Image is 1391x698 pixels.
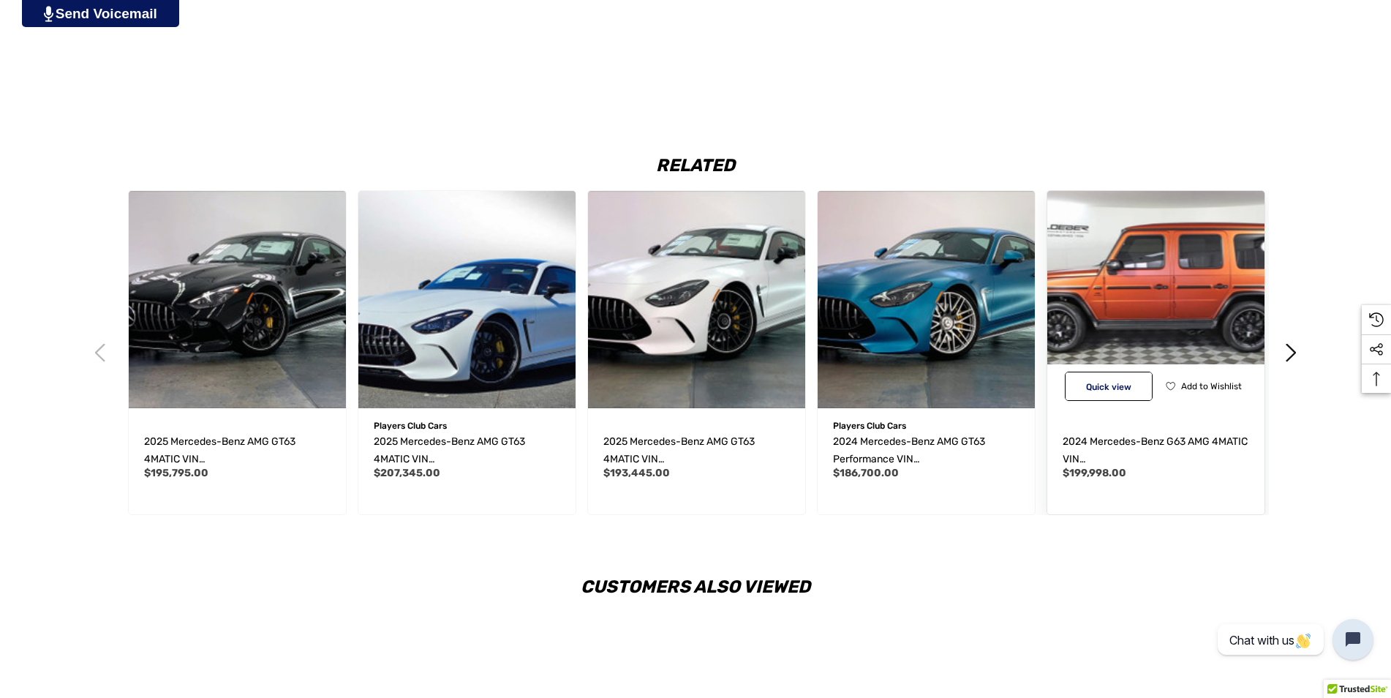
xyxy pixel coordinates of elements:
a: 2025 Mercedes-Benz AMG GT63 4MATIC VIN W1KRJ7JB7SF004372,$195,795.00 [144,433,331,468]
a: 2025 Mercedes-Benz AMG GT63 4MATIC VIN W1KRJ7JB5SF003821,$207,345.00 [358,191,576,408]
h2: Related [123,157,1269,174]
p: Players Club Cars [833,416,1019,435]
span: 2025 Mercedes-Benz AMG GT63 4MATIC VIN [US_VEHICLE_IDENTIFICATION_NUMBER] [603,435,789,500]
a: 2025 Mercedes-Benz AMG GT63 4MATIC VIN W1KRJ7JB7SF004372,$195,795.00 [129,191,346,408]
svg: Top [1362,372,1391,386]
span: 2025 Mercedes-Benz AMG GT63 4MATIC VIN [US_VEHICLE_IDENTIFICATION_NUMBER] [144,435,330,500]
svg: Social Media [1369,342,1384,357]
span: $207,345.00 [374,467,440,479]
span: $195,795.00 [144,467,208,479]
img: For Sale 2024 Mercedes-Benz G63 AMG 4MATIC VIN W1NYC7HJ3RX497462 [1036,180,1275,419]
button: Quick View [1065,372,1153,401]
button: Go to slide 2 of 2 [80,333,121,373]
svg: Recently Viewed [1369,312,1384,327]
span: 2024 Mercedes-Benz AMG GT63 Performance VIN [US_VEHICLE_IDENTIFICATION_NUMBER] [833,435,1019,500]
span: 2025 Mercedes-Benz AMG GT63 4MATIC VIN [US_VEHICLE_IDENTIFICATION_NUMBER] [374,435,559,500]
span: 2024 Mercedes-Benz G63 AMG 4MATIC VIN [US_VEHICLE_IDENTIFICATION_NUMBER] [1063,435,1248,500]
a: 2024 Mercedes-Benz G63 AMG 4MATIC VIN W1NYC7HJ3RX497462,$199,998.00 [1063,433,1249,468]
span: Add to Wishlist [1181,381,1242,391]
a: 2025 Mercedes-Benz AMG GT63 4MATIC VIN W1KRJ7JB5SF003821,$207,345.00 [374,433,560,468]
button: Wishlist [1160,372,1247,401]
h2: Customers Also Viewed [123,578,1269,596]
span: $193,445.00 [603,467,670,479]
p: Players Club Cars [374,416,560,435]
a: 2024 Mercedes-Benz AMG GT63 Performance VIN W1KRJ7JB1RF001039,$186,700.00 [833,433,1019,468]
a: 2025 Mercedes-Benz AMG GT63 4MATIC VIN W1KRJ7JB1SF006313,$193,445.00 [603,433,790,468]
a: 2024 Mercedes-Benz AMG GT63 Performance VIN W1KRJ7JB1RF001039,$186,700.00 [818,191,1035,408]
img: For Sale 2025 Mercedes-Benz AMG GT63 4MATIC VIN W1KRJ7JB7SF004372 [129,191,346,408]
span: $186,700.00 [833,467,899,479]
img: For Sale: 2024 Mercedes-Benz AMG GT63 Performance VIN W1KRJ7JB1RF001039 [818,191,1035,408]
img: PjwhLS0gR2VuZXJhdG9yOiBHcmF2aXQuaW8gLS0+PHN2ZyB4bWxucz0iaHR0cDovL3d3dy53My5vcmcvMjAwMC9zdmciIHhtb... [44,6,53,22]
span: Quick view [1086,382,1131,392]
img: For Sale 2025 Mercedes-Benz AMG GT63 4MATIC VIN W1KRJ7JB5SF003821 [358,191,576,408]
button: Go to slide 2 of 2 [1271,333,1311,373]
a: 2024 Mercedes-Benz G63 AMG 4MATIC VIN W1NYC7HJ3RX497462,$199,998.00 [1047,191,1264,408]
span: $199,998.00 [1063,467,1126,479]
a: 2025 Mercedes-Benz AMG GT63 4MATIC VIN W1KRJ7JB1SF006313,$193,445.00 [588,191,805,408]
img: For Sale 2025 Mercedes-Benz AMG GT63 4MATIC VIN W1KRJ7JB1SF006313 [588,191,805,408]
